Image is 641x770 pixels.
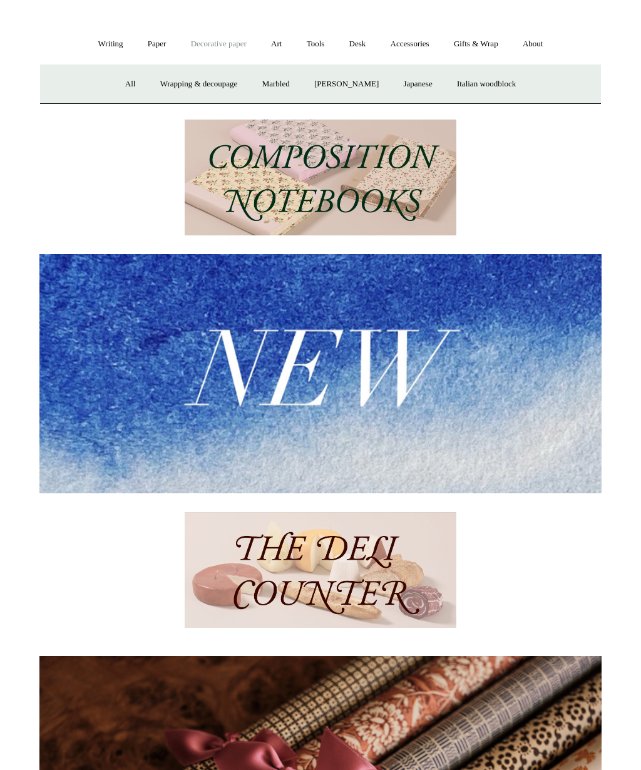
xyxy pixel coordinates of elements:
[295,28,336,61] a: Tools
[185,120,456,235] img: 202302 Composition ledgers.jpg__PID:69722ee6-fa44-49dd-a067-31375e5d54ec
[185,512,456,628] img: The Deli Counter
[392,68,443,101] a: Japanese
[251,68,301,101] a: Marbled
[114,68,147,101] a: All
[136,28,178,61] a: Paper
[180,28,258,61] a: Decorative paper
[443,28,510,61] a: Gifts & Wrap
[149,68,249,101] a: Wrapping & decoupage
[303,68,390,101] a: [PERSON_NAME]
[260,28,293,61] a: Art
[338,28,377,61] a: Desk
[446,68,527,101] a: Italian woodblock
[511,28,555,61] a: About
[379,28,441,61] a: Accessories
[39,254,602,493] img: New.jpg__PID:f73bdf93-380a-4a35-bcfe-7823039498e1
[87,28,135,61] a: Writing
